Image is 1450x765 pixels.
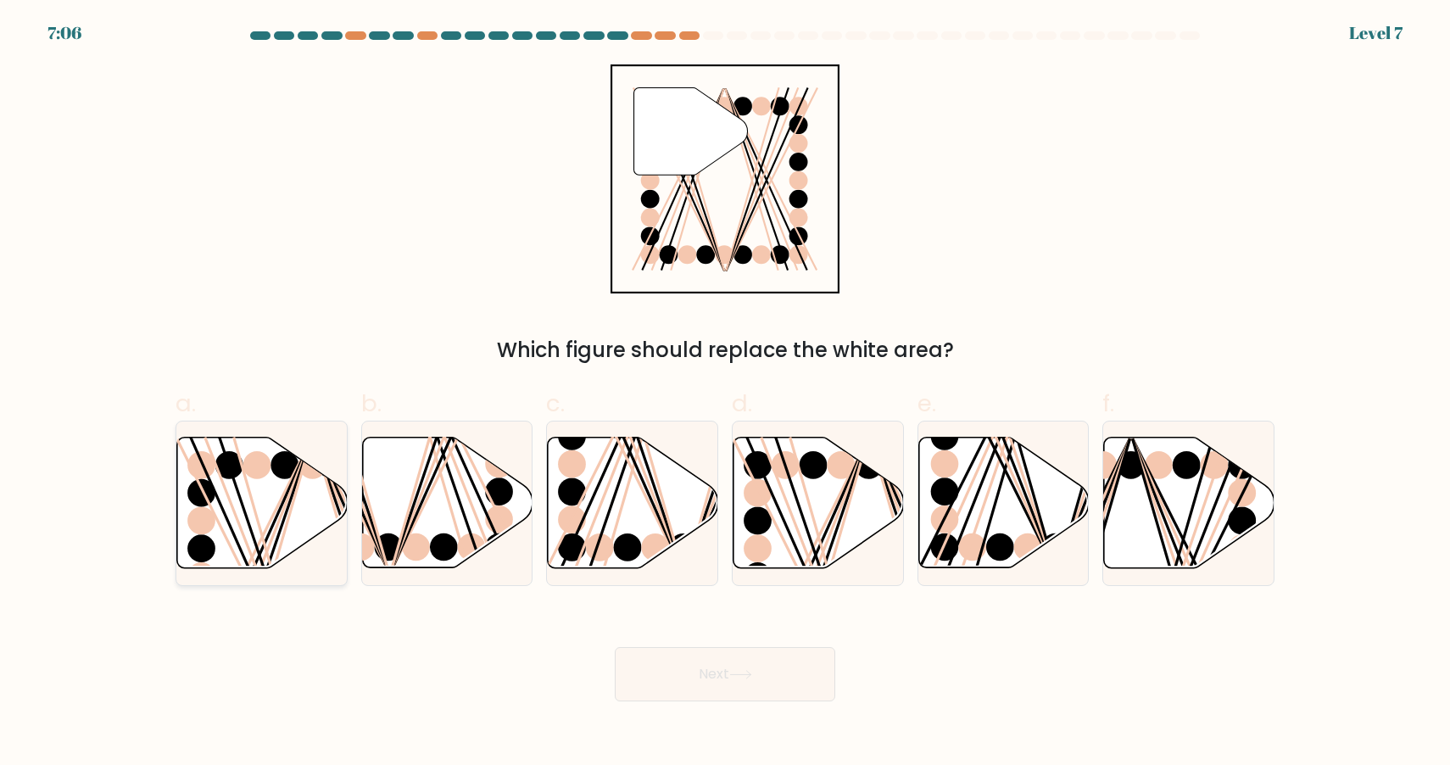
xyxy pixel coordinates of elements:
[176,387,196,420] span: a.
[633,88,747,176] g: "
[47,20,81,46] div: 7:06
[917,387,936,420] span: e.
[1102,387,1114,420] span: f.
[1349,20,1403,46] div: Level 7
[361,387,382,420] span: b.
[186,335,1264,366] div: Which figure should replace the white area?
[546,387,565,420] span: c.
[615,647,835,701] button: Next
[732,387,752,420] span: d.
